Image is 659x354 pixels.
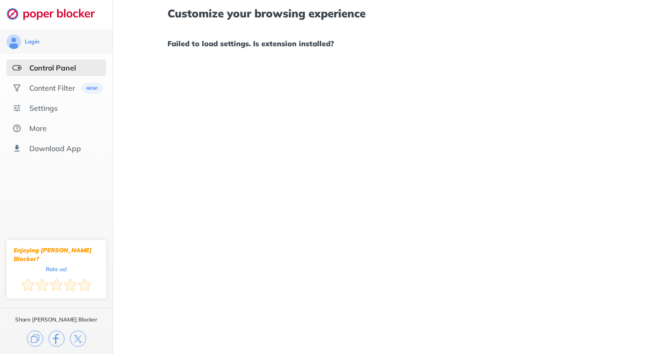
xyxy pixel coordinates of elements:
[12,63,22,72] img: features-selected.svg
[6,34,21,49] img: avatar.svg
[12,144,22,153] img: download-app.svg
[46,267,67,271] div: Rate us!
[29,63,76,72] div: Control Panel
[12,103,22,113] img: settings.svg
[29,103,58,113] div: Settings
[12,124,22,133] img: about.svg
[49,331,65,347] img: facebook.svg
[70,331,86,347] img: x.svg
[12,83,22,93] img: social.svg
[29,83,75,93] div: Content Filter
[25,38,39,45] div: Login
[29,124,47,133] div: More
[167,7,604,19] h1: Customize your browsing experience
[167,38,604,49] h1: Failed to load settings. Is extension installed?
[6,7,105,20] img: logo-webpage.svg
[29,144,81,153] div: Download App
[15,316,97,323] div: Share [PERSON_NAME] Blocker
[14,246,99,263] div: Enjoying [PERSON_NAME] Blocker?
[81,82,103,94] img: menuBanner.svg
[27,331,43,347] img: copy.svg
